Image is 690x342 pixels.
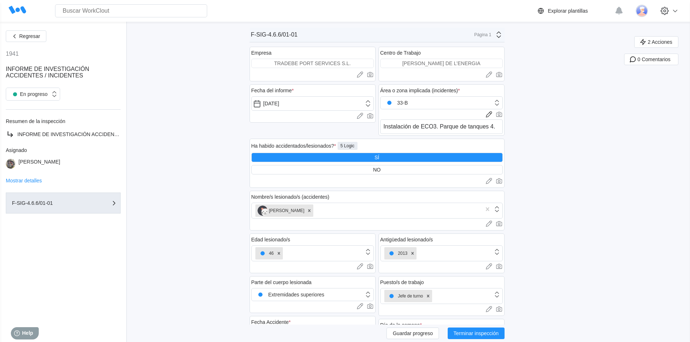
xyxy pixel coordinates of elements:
span: Guardar progreso [393,331,433,336]
div: [PERSON_NAME] DE L’ENERGIA [402,60,481,66]
span: 2 Acciones [648,39,672,45]
div: Edad lesionado/s [251,237,290,242]
div: [PERSON_NAME] [18,159,60,169]
textarea: Instalación de ECO3. Parque de tanques 4. [380,119,503,134]
div: 1941 [6,51,19,57]
div: Nombre/s lesionado/s (accidentes) [251,194,330,200]
span: INFORME DE INVESTIGACIÓN ACCIDENTES / INCIDENTES [17,131,159,137]
button: F-SIG-4.6.6/01-01 [6,193,121,214]
div: Explorar plantillas [548,8,588,14]
div: Ha habido accidentados/lesionados? [251,143,336,149]
input: Seleccionar fecha [251,96,374,111]
div: Fecha del informe [251,88,294,93]
div: F-SIG-4.6.6/01-01 [12,200,84,206]
button: Guardar progreso [386,328,439,339]
div: Resumen de la inspección [6,118,121,124]
div: Puesto/s de trabajo [380,279,424,285]
div: Página 1 [473,32,492,37]
div: En progreso [10,89,47,99]
button: Mostrar detalles [6,178,42,183]
img: user-3.png [636,5,648,17]
div: 46 [258,248,274,258]
div: 5 Logic [338,142,357,150]
button: 2 Acciones [634,36,678,48]
span: Regresar [19,34,40,39]
a: INFORME DE INVESTIGACIÓN ACCIDENTES / INCIDENTES [6,130,121,139]
input: Buscar WorkClout [55,4,207,17]
div: Día de la semana [380,322,422,328]
img: 2f847459-28ef-4a61-85e4-954d408df519.jpg [6,159,16,169]
div: 33-B [384,98,408,108]
div: 2013 [386,248,407,258]
div: Jefe de turno [386,291,423,301]
div: SÍ [375,155,379,160]
div: Antigüedad lesionado/s [380,237,433,242]
div: Parte del cuerpo lesionada [251,279,312,285]
img: cat.png [258,206,268,216]
div: F-SIG-4.6.6/01-01 [251,31,298,38]
div: NO [373,167,381,173]
div: Fecha Accidente [251,319,291,325]
div: Extremidades superiores [255,290,325,300]
div: Centro de Trabajo [380,50,421,56]
button: Terminar inspección [448,328,505,339]
div: Área o zona implicada (incidentes) [380,88,460,93]
span: INFORME DE INVESTIGACIÓN ACCIDENTES / INCIDENTES [6,66,89,79]
div: Asignado [6,147,121,153]
button: Regresar [6,30,46,42]
a: Explorar plantillas [536,7,611,15]
div: TRADEBE PORT SERVICES S.L. [274,60,351,66]
button: 0 Comentarios [624,54,678,65]
span: Terminar inspección [453,331,499,336]
div: [PERSON_NAME] [258,206,305,216]
div: Empresa [251,50,272,56]
span: 0 Comentarios [637,57,670,62]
